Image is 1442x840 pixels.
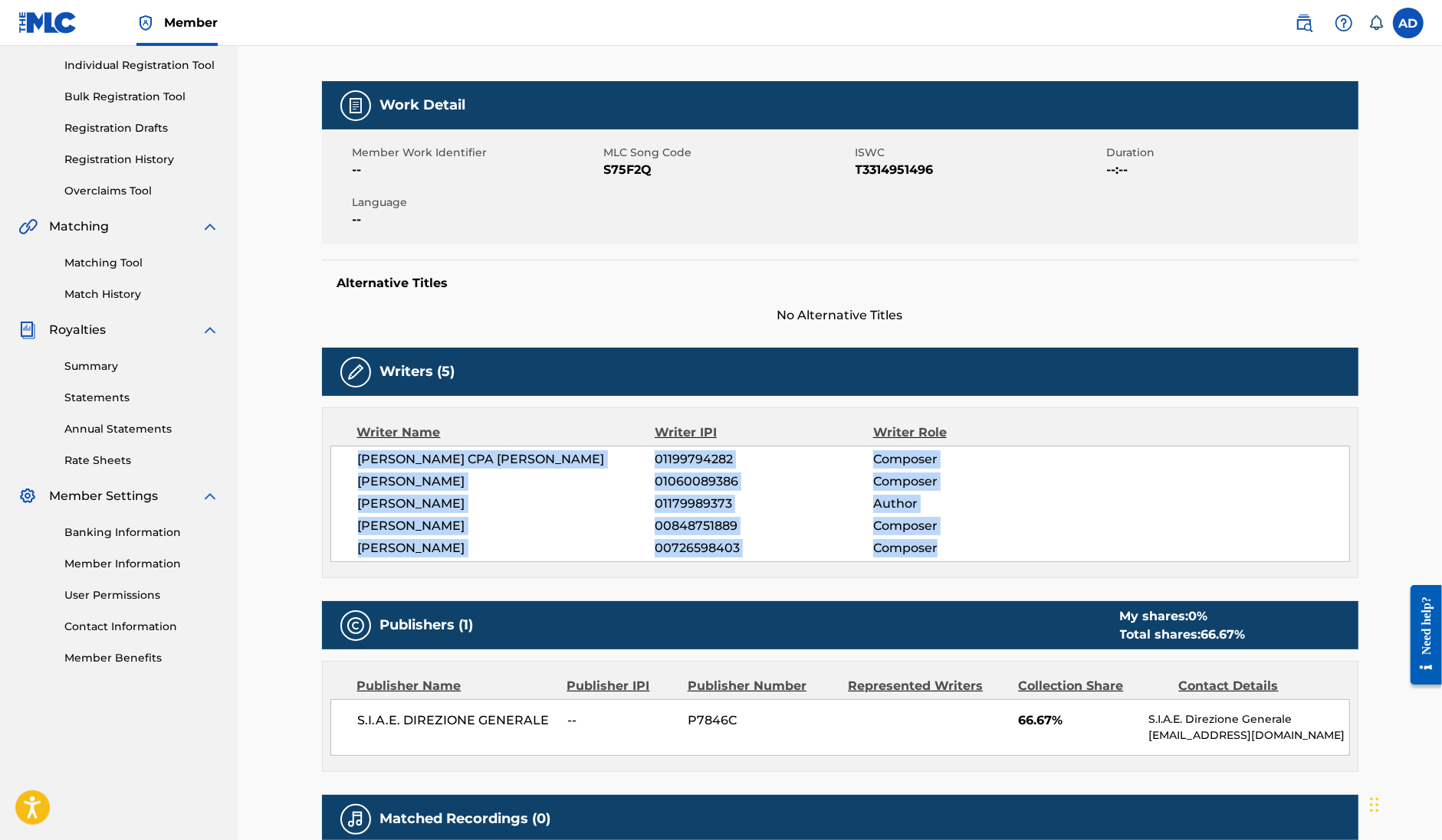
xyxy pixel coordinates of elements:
a: Bulk Registration Tool [64,89,219,105]
span: Duration [1107,145,1355,161]
img: Work Detail [347,96,365,115]
a: Summary [64,358,219,374]
div: Writer IPI [655,423,873,442]
a: Overclaims Tool [64,183,219,199]
span: Composer [873,517,1072,535]
div: Writer Role [873,423,1072,442]
img: expand [201,487,219,505]
span: Royalties [49,321,106,339]
span: No Alternative Titles [322,306,1358,325]
iframe: Resource Center [1399,573,1442,696]
span: [PERSON_NAME] [358,472,655,491]
span: Author [873,495,1072,513]
img: expand [201,217,219,236]
a: Rate Sheets [64,453,219,469]
span: Member Work Identifier [353,145,600,161]
div: Widget chat [1365,766,1442,840]
span: 01060089386 [655,472,872,491]
h5: Alternative Titles [337,276,1343,291]
a: Statements [64,390,219,406]
span: S.I.A.E. DIREZIONE GENERALE [358,711,557,730]
div: Trascina [1370,782,1379,828]
h5: Writers (5) [380,363,455,381]
span: [PERSON_NAME] [358,539,655,557]
p: S.I.A.E. Direzione Generale [1148,711,1348,727]
span: T3314951496 [856,161,1103,179]
span: 00848751889 [655,517,872,535]
div: Contact Details [1179,677,1328,695]
img: Royalties [18,321,37,339]
span: 00726598403 [655,539,872,557]
div: User Menu [1393,8,1424,38]
p: [EMAIL_ADDRESS][DOMAIN_NAME] [1148,727,1348,744]
a: Contact Information [64,619,219,635]
span: [PERSON_NAME] [358,517,655,535]
a: Registration Drafts [64,120,219,136]
a: Member Benefits [64,650,219,666]
span: Composer [873,472,1072,491]
span: Matching [49,217,109,236]
span: MLC Song Code [604,145,852,161]
span: 66.67% [1018,711,1137,730]
div: Total shares: [1120,626,1246,644]
div: Publisher Name [357,677,556,695]
span: S75F2Q [604,161,852,179]
span: -- [567,711,676,730]
span: 0 % [1189,609,1208,623]
div: Collection Share [1018,677,1167,695]
a: Matching Tool [64,255,219,271]
span: [PERSON_NAME] CPA [PERSON_NAME] [358,450,655,469]
iframe: Chat Widget [1365,766,1442,840]
span: 01199794282 [655,450,872,469]
span: Composer [873,450,1072,469]
img: help [1335,14,1353,32]
span: Member [164,14,218,31]
span: 01179989373 [655,495,872,513]
img: Writers [347,363,365,381]
img: search [1295,14,1313,32]
h5: Matched Recordings (0) [380,810,551,828]
span: --:-- [1107,161,1355,179]
span: Language [353,194,600,211]
a: Banking Information [64,525,219,541]
img: Top Rightsholder [136,14,155,32]
h5: Work Detail [380,96,466,114]
a: Member Information [64,556,219,572]
span: Composer [873,539,1072,557]
div: Notifications [1368,15,1384,31]
a: User Permissions [64,587,219,603]
a: Annual Statements [64,421,219,437]
img: expand [201,321,219,339]
a: Individual Registration Tool [64,57,219,74]
span: ISWC [856,145,1103,161]
img: Matched Recordings [347,810,365,829]
h5: Publishers (1) [380,616,474,634]
div: Publisher IPI [567,677,676,695]
span: -- [353,211,600,229]
div: Writer Name [357,423,655,442]
span: Member Settings [49,487,158,505]
div: Represented Writers [848,677,1007,695]
span: 66.67 % [1201,627,1246,642]
span: [PERSON_NAME] [358,495,655,513]
div: Publisher Number [688,677,836,695]
img: Member Settings [18,487,37,505]
div: Help [1329,8,1359,38]
span: P7846C [688,711,836,730]
div: My shares: [1120,607,1246,626]
img: Publishers [347,616,365,635]
a: Registration History [64,152,219,168]
img: Matching [18,217,38,236]
span: -- [353,161,600,179]
img: MLC Logo [18,11,77,34]
a: Match History [64,286,219,302]
a: Public Search [1289,8,1319,38]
